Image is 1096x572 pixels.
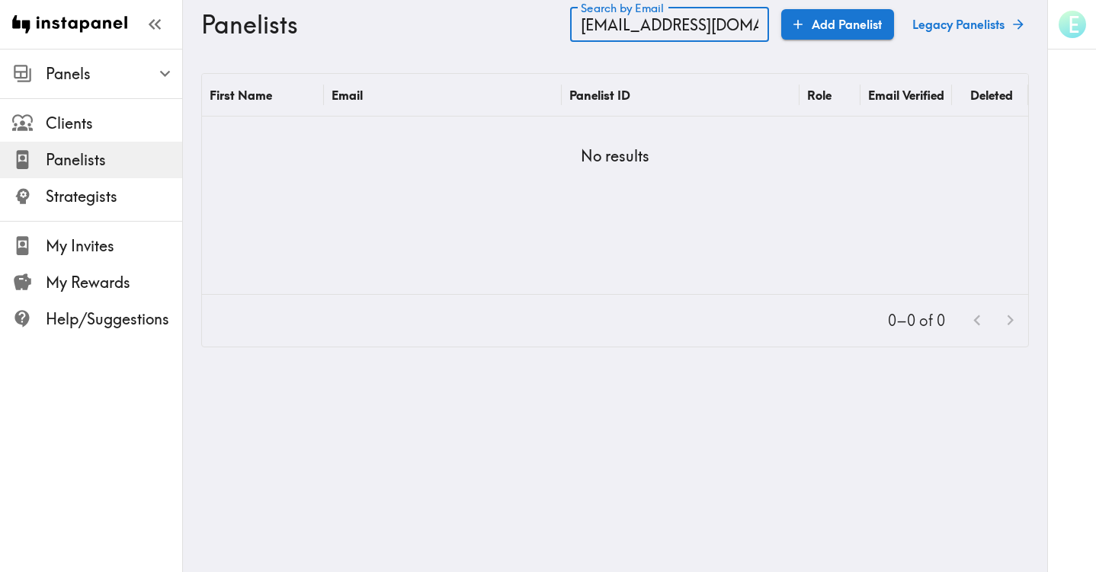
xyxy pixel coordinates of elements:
span: Panels [46,63,182,85]
div: Deleted [970,88,1013,103]
a: Legacy Panelists [906,9,1029,40]
h5: No results [581,145,649,167]
div: Panelist ID [569,88,630,103]
span: Clients [46,113,182,134]
div: Email Verified [868,88,944,103]
p: 0–0 of 0 [888,310,945,331]
button: E [1057,9,1088,40]
span: Strategists [46,186,182,207]
span: My Invites [46,235,182,257]
div: Email [332,88,363,103]
span: E [1068,11,1079,38]
div: Role [807,88,832,103]
span: My Rewards [46,272,182,293]
span: Help/Suggestions [46,308,182,330]
div: First Name [210,88,272,103]
span: Panelists [46,149,182,171]
a: Add Panelist [781,9,894,40]
h3: Panelists [201,10,558,39]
